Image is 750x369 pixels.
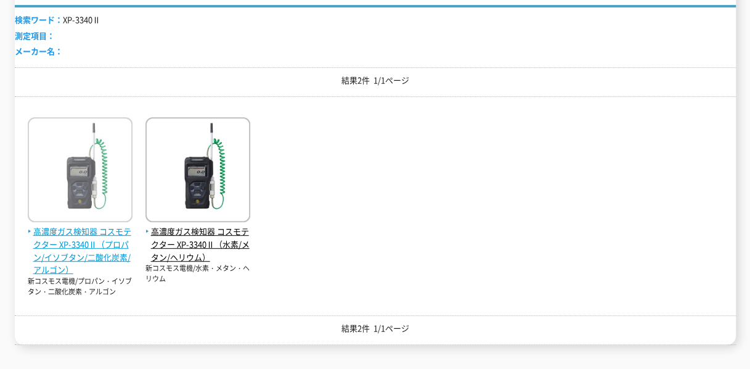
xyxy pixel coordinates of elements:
[28,225,132,276] span: 高濃度ガス検知器 コスモテクター XP-3340Ⅱ（プロパン/イソブタン/二酸化炭素/アルゴン）
[145,263,250,284] p: 新コスモス電機/水素・メタン・ヘリウム
[145,212,250,263] a: 高濃度ガス検知器 コスモテクター XP-3340Ⅱ（水素/メタン/ヘリウム）
[145,117,250,225] img: コスモテクター XP-3340Ⅱ（水素/メタン/ヘリウム）
[15,45,63,57] span: メーカー名：
[145,225,250,263] span: 高濃度ガス検知器 コスモテクター XP-3340Ⅱ（水素/メタン/ヘリウム）
[15,30,55,41] span: 測定項目：
[28,276,132,297] p: 新コスモス電機/プロパン・イソブタン・二酸化炭素・アルゴン
[28,212,132,276] a: 高濃度ガス検知器 コスモテクター XP-3340Ⅱ（プロパン/イソブタン/二酸化炭素/アルゴン）
[28,117,132,225] img: コスモテクター XP-3340Ⅱ（プロパン/イソブタン/二酸化炭素/アルゴン）
[15,14,100,27] li: XP-3340Ⅱ
[15,14,63,25] span: 検索ワード：
[15,322,736,335] p: 結果2件 1/1ページ
[15,74,736,87] p: 結果2件 1/1ページ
